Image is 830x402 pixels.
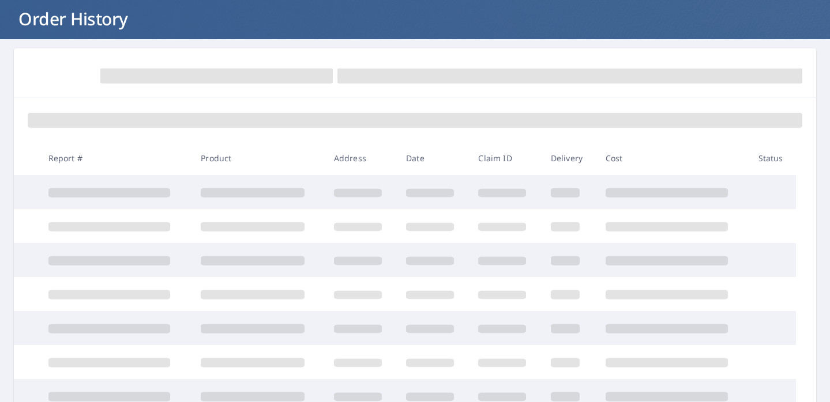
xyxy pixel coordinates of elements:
[469,141,541,175] th: Claim ID
[14,7,816,31] h1: Order History
[542,141,596,175] th: Delivery
[39,141,192,175] th: Report #
[191,141,325,175] th: Product
[325,141,397,175] th: Address
[397,141,469,175] th: Date
[749,141,797,175] th: Status
[596,141,749,175] th: Cost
